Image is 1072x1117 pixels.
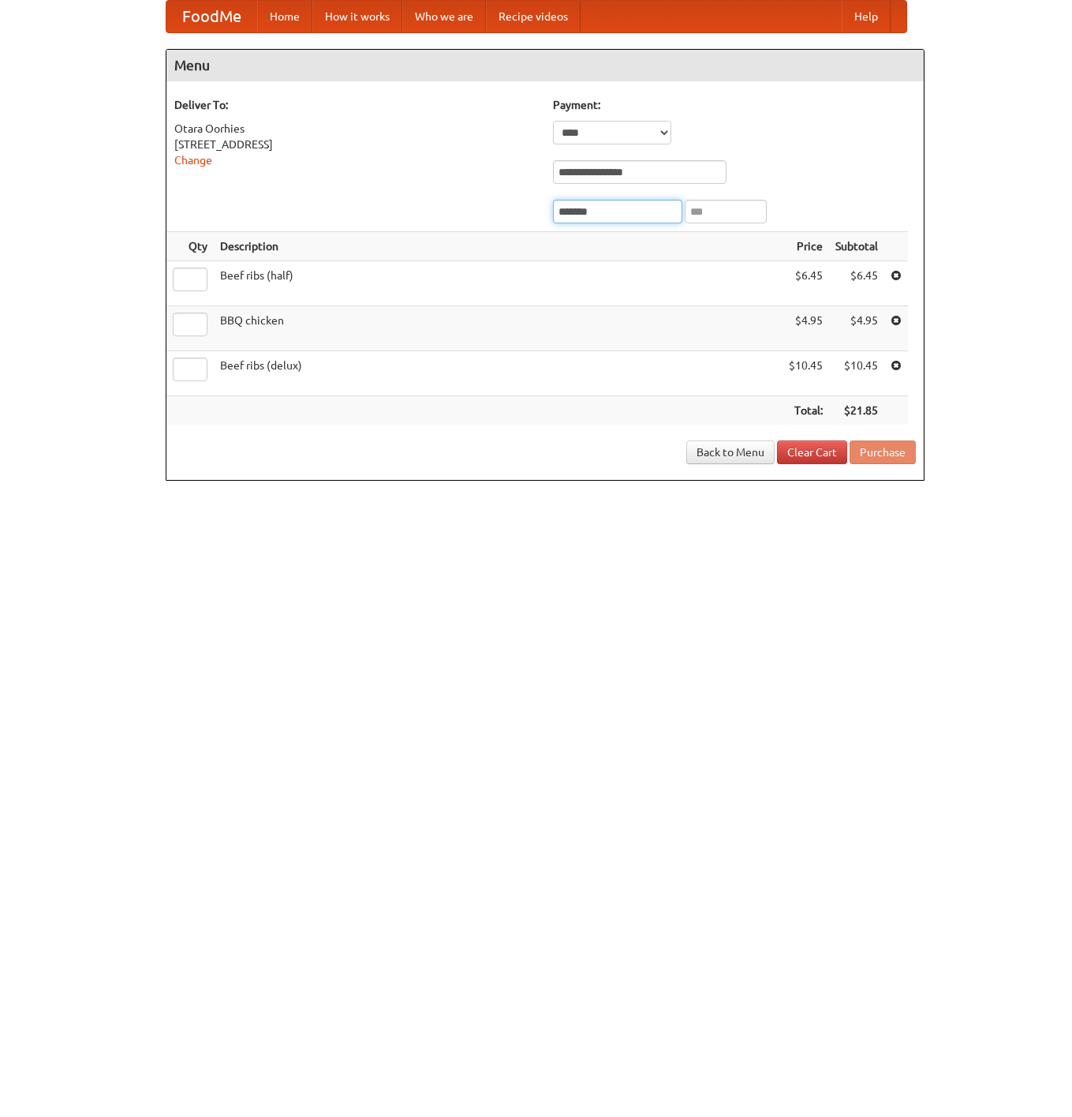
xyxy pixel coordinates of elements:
[783,232,829,261] th: Price
[783,396,829,425] th: Total:
[166,1,257,32] a: FoodMe
[257,1,312,32] a: Home
[783,261,829,306] td: $6.45
[553,97,916,113] h5: Payment:
[214,306,783,351] td: BBQ chicken
[829,396,884,425] th: $21.85
[214,261,783,306] td: Beef ribs (half)
[842,1,891,32] a: Help
[829,232,884,261] th: Subtotal
[777,440,847,464] a: Clear Cart
[174,137,537,152] div: [STREET_ADDRESS]
[214,232,783,261] th: Description
[486,1,581,32] a: Recipe videos
[214,351,783,396] td: Beef ribs (delux)
[829,261,884,306] td: $6.45
[174,97,537,113] h5: Deliver To:
[166,50,924,81] h4: Menu
[829,351,884,396] td: $10.45
[850,440,916,464] button: Purchase
[783,351,829,396] td: $10.45
[686,440,775,464] a: Back to Menu
[312,1,402,32] a: How it works
[166,232,214,261] th: Qty
[174,121,537,137] div: Otara Oorhies
[829,306,884,351] td: $4.95
[174,154,212,167] a: Change
[402,1,486,32] a: Who we are
[783,306,829,351] td: $4.95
